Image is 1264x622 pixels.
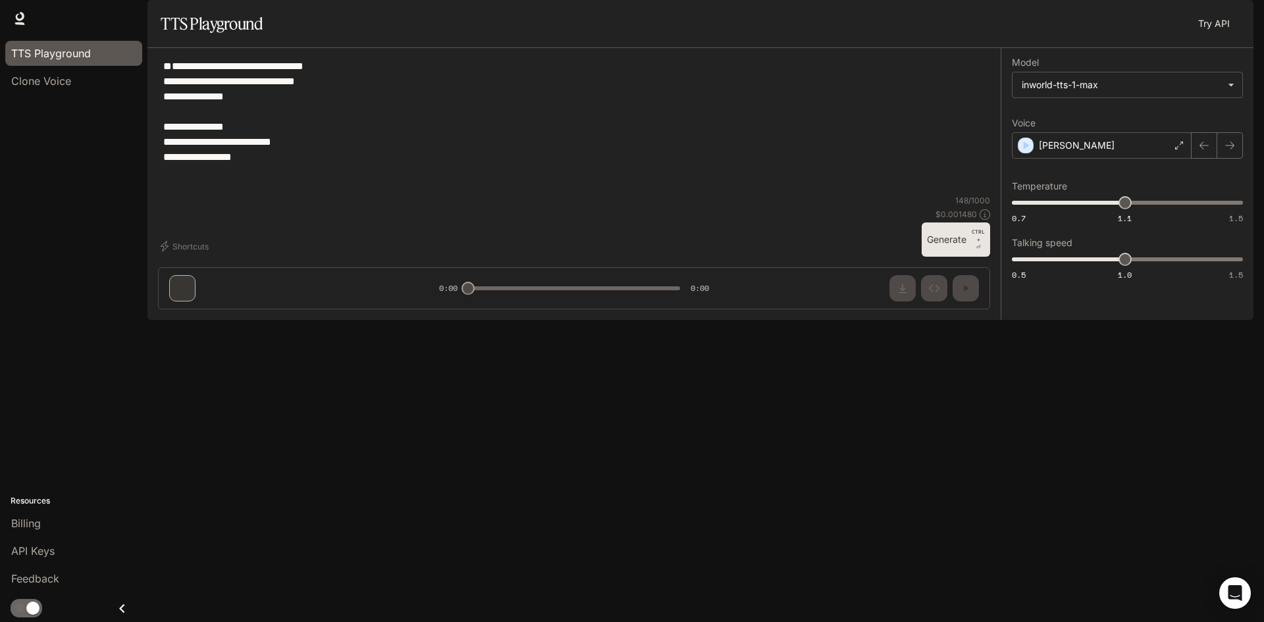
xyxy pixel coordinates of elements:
span: 0.5 [1012,269,1026,280]
p: Model [1012,58,1039,67]
span: 1.5 [1229,269,1243,280]
div: inworld-tts-1-max [1013,72,1242,97]
p: CTRL + [972,228,985,244]
div: Open Intercom Messenger [1219,577,1251,609]
p: Temperature [1012,182,1067,191]
span: 1.0 [1118,269,1132,280]
p: [PERSON_NAME] [1039,139,1115,152]
p: Talking speed [1012,238,1072,247]
button: GenerateCTRL +⏎ [922,222,990,257]
span: 1.1 [1118,213,1132,224]
button: Shortcuts [158,236,214,257]
span: 0.7 [1012,213,1026,224]
h1: TTS Playground [161,11,263,37]
a: Try API [1193,11,1235,37]
p: Voice [1012,118,1036,128]
div: inworld-tts-1-max [1022,78,1221,91]
span: 1.5 [1229,213,1243,224]
p: ⏎ [972,228,985,251]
